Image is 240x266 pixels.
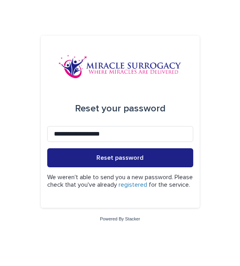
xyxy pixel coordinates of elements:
span: Reset password [96,155,144,161]
button: Reset password [47,148,193,167]
a: registered [119,182,147,188]
p: We weren't able to send you a new password. Please check that you've already for the service. [47,174,193,189]
a: Powered By Stacker [100,216,140,221]
div: Reset your password [75,98,165,120]
img: OiFFDOGZQuirLhrlO1ag [58,55,181,78]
